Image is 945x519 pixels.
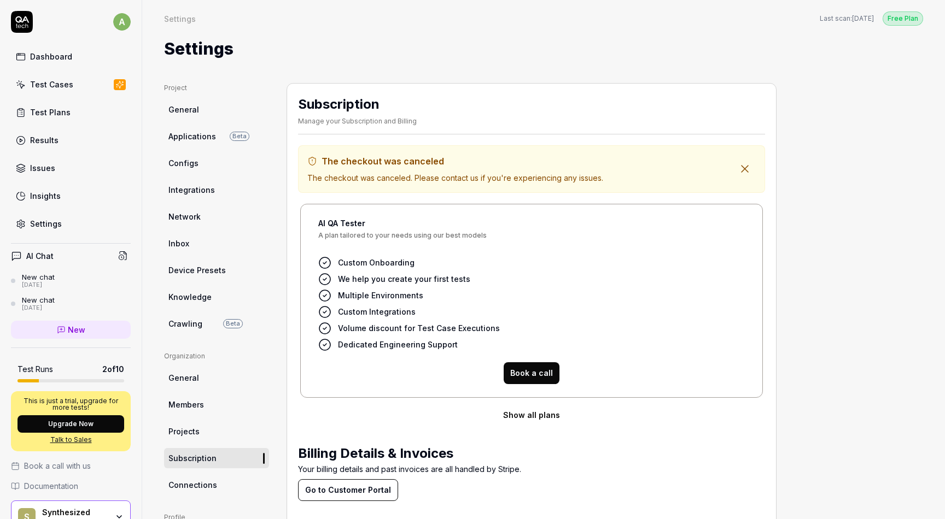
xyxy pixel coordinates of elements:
span: Inbox [168,238,189,249]
a: Inbox [164,233,269,253]
a: Subscription [164,448,269,468]
div: New chat [22,273,55,281]
button: Show all plans [298,404,765,426]
button: Free Plan [883,11,923,26]
time: [DATE] [852,14,874,22]
div: Project [164,83,269,93]
span: Dedicated Engineering Support [338,339,458,350]
a: Dashboard [11,46,131,67]
a: Projects [164,421,269,441]
div: Insights [30,190,61,202]
h1: Settings [164,37,234,61]
span: General [168,104,199,115]
div: Dashboard [30,51,72,62]
button: Upgrade Now [17,415,124,433]
span: Configs [168,157,199,169]
a: New chat[DATE] [11,273,131,289]
div: Results [30,134,59,146]
div: Organization [164,351,269,361]
a: Documentation [11,480,131,492]
span: Applications [168,131,216,142]
a: Configs [164,153,269,173]
span: New [68,324,85,335]
button: a [113,11,131,33]
button: Last scan:[DATE] [820,14,874,23]
span: Last scan: [820,14,874,23]
button: Book a call [504,362,559,384]
a: Test Cases [11,74,131,95]
a: General [164,99,269,120]
span: General [168,372,199,384]
span: We help you create your first tests [338,273,470,285]
a: Test Plans [11,102,131,123]
div: Synthesized [42,508,108,517]
span: 2 of 10 [102,363,124,375]
a: Book a call [504,367,559,378]
span: Multiple Environments [338,290,423,301]
a: Issues [11,157,131,179]
span: Network [168,211,201,222]
a: Connections [164,475,269,495]
a: Device Presets [164,260,269,280]
a: Members [164,394,269,415]
div: [DATE] [22,281,55,289]
div: Settings [30,218,62,229]
h4: AI QA Tester [318,217,745,229]
span: Custom Integrations [338,306,416,317]
h2: Subscription [298,95,417,114]
span: Subscription [168,452,217,464]
span: Members [168,399,204,410]
a: Knowledge [164,287,269,307]
h5: Test Runs [17,364,53,374]
span: Custom Onboarding [338,257,415,268]
a: Results [11,129,131,151]
span: Integrations [168,184,215,196]
a: CrawlingBeta [164,314,269,334]
p: This is just a trial, upgrade for more tests! [17,398,124,411]
span: A plan tailored to your needs using our best models [318,232,745,247]
a: Integrations [164,180,269,200]
a: New chat[DATE] [11,296,131,312]
a: Book a call with us [11,460,131,471]
a: Settings [11,213,131,234]
h4: AI Chat [26,250,54,262]
span: Device Presets [168,264,226,276]
a: Insights [11,185,131,207]
span: Beta [223,319,243,328]
span: a [113,13,131,31]
span: Beta [230,132,249,141]
span: Crawling [168,318,202,329]
button: Go to Customer Portal [298,479,398,501]
span: Projects [168,426,200,437]
a: General [164,368,269,388]
span: The checkout was canceled [322,156,444,167]
h2: Billing Details & Invoices [298,444,765,463]
div: Settings [164,13,196,24]
a: Network [164,207,269,227]
div: Test Cases [30,79,73,90]
a: Talk to Sales [17,435,124,445]
span: Documentation [24,480,78,492]
div: Manage your Subscription and Billing [298,116,417,126]
p: Your billing details and past invoices are all handled by Stripe. [298,463,765,479]
a: New [11,321,131,339]
span: Volume discount for Test Case Executions [338,322,500,334]
div: New chat [22,296,55,304]
div: [DATE] [22,304,55,312]
div: Test Plans [30,107,71,118]
span: Connections [168,479,217,491]
a: ApplicationsBeta [164,126,269,146]
p: The checkout was canceled. Please contact us if you're experiencing any issues. [307,172,603,184]
div: Issues [30,162,55,174]
span: Knowledge [168,291,212,303]
span: Book a call with us [24,460,91,471]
